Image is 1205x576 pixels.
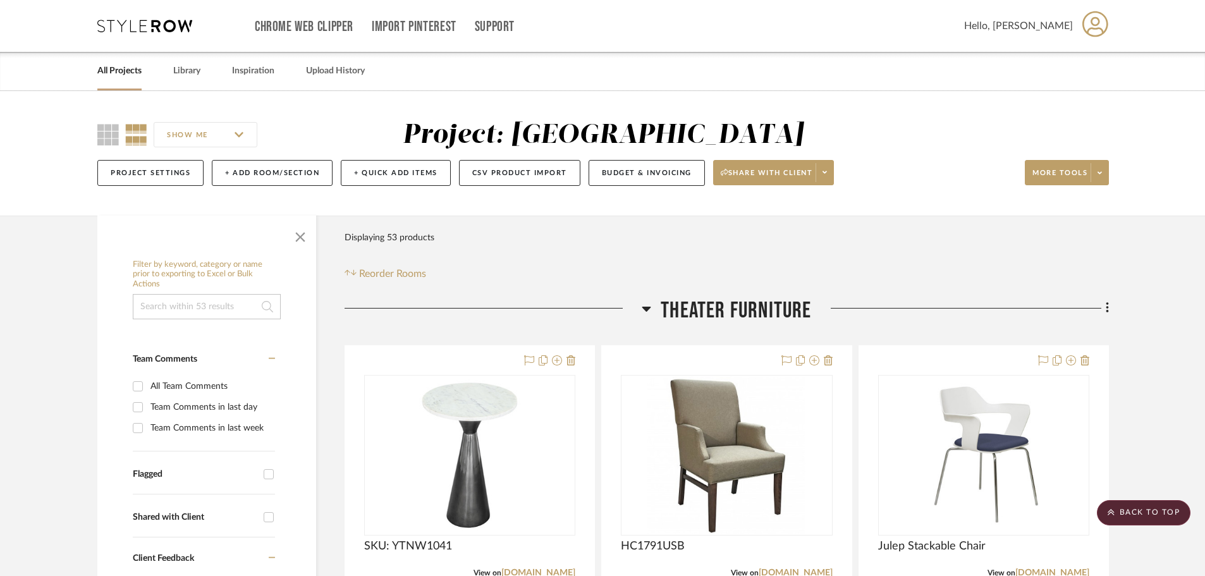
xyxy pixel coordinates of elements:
scroll-to-top-button: BACK TO TOP [1097,500,1190,525]
button: Share with client [713,160,835,185]
img: Julep Stackable Chair [905,376,1063,534]
button: Close [288,222,313,247]
span: Theater Furniture [661,297,811,324]
span: Client Feedback [133,554,194,563]
span: Share with client [721,168,813,187]
button: CSV Product Import [459,160,580,186]
a: Upload History [306,63,365,80]
a: Inspiration [232,63,274,80]
div: Team Comments in last day [150,397,272,417]
span: Reorder Rooms [359,266,426,281]
img: HC1791USB [647,376,805,534]
button: + Quick Add Items [341,160,451,186]
a: Chrome Web Clipper [255,21,353,32]
button: More tools [1025,160,1109,185]
span: SKU: YTNW1041 [364,539,452,553]
span: Hello, [PERSON_NAME] [964,18,1073,34]
span: HC1791USB [621,539,685,553]
button: + Add Room/Section [212,160,333,186]
div: Team Comments in last week [150,418,272,438]
h6: Filter by keyword, category or name prior to exporting to Excel or Bulk Actions [133,260,281,290]
img: SKU: YTNW1041 [391,376,549,534]
a: Support [475,21,515,32]
div: Project: [GEOGRAPHIC_DATA] [403,122,804,149]
div: All Team Comments [150,376,272,396]
div: Flagged [133,469,257,480]
a: Library [173,63,200,80]
span: Team Comments [133,355,197,364]
button: Project Settings [97,160,204,186]
a: All Projects [97,63,142,80]
div: Shared with Client [133,512,257,523]
div: Displaying 53 products [345,225,434,250]
div: 0 [365,376,575,535]
button: Reorder Rooms [345,266,426,281]
button: Budget & Invoicing [589,160,705,186]
span: Julep Stackable Chair [878,539,986,553]
span: More tools [1032,168,1087,187]
a: Import Pinterest [372,21,456,32]
input: Search within 53 results [133,294,281,319]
